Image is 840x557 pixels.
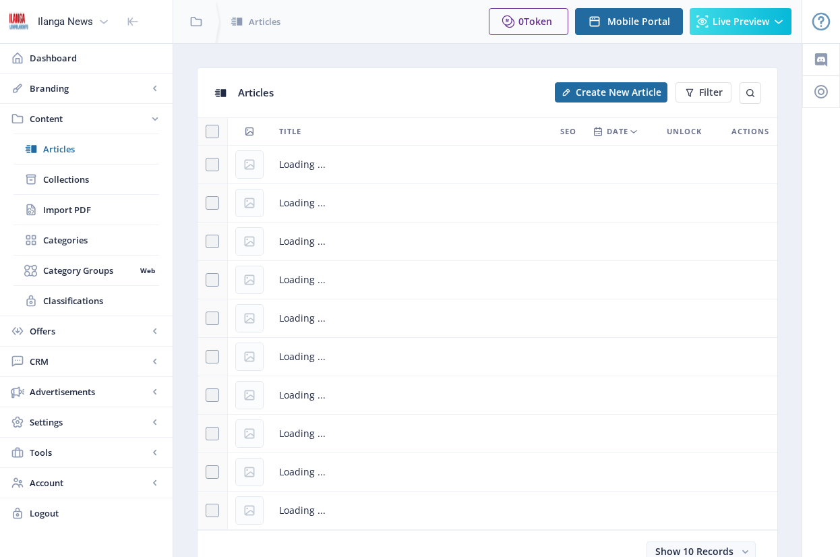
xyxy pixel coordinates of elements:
[30,112,148,125] span: Content
[30,506,162,520] span: Logout
[676,82,731,102] button: Filter
[699,87,723,98] span: Filter
[271,453,777,492] td: Loading ...
[43,294,159,307] span: Classifications
[13,165,159,194] a: Collections
[524,15,552,28] span: Token
[271,338,777,376] td: Loading ...
[30,324,148,338] span: Offers
[30,355,148,368] span: CRM
[238,86,274,99] span: Articles
[576,87,661,98] span: Create New Article
[607,123,628,140] span: Date
[38,7,93,36] div: Ilanga News
[271,376,777,415] td: Loading ...
[575,8,683,35] button: Mobile Portal
[271,261,777,299] td: Loading ...
[271,184,777,223] td: Loading ...
[8,11,30,32] img: 6e32966d-d278-493e-af78-9af65f0c2223.png
[30,385,148,399] span: Advertisements
[713,16,769,27] span: Live Preview
[13,134,159,164] a: Articles
[43,264,136,277] span: Category Groups
[136,264,159,277] nb-badge: Web
[249,15,280,28] span: Articles
[690,8,791,35] button: Live Preview
[13,195,159,225] a: Import PDF
[43,173,159,186] span: Collections
[489,8,568,35] button: 0Token
[43,233,159,247] span: Categories
[30,82,148,95] span: Branding
[271,223,777,261] td: Loading ...
[547,82,667,102] a: New page
[30,476,148,490] span: Account
[667,123,702,140] span: Unlock
[30,51,162,65] span: Dashboard
[271,299,777,338] td: Loading ...
[43,142,159,156] span: Articles
[731,123,769,140] span: Actions
[13,286,159,316] a: Classifications
[30,415,148,429] span: Settings
[271,415,777,453] td: Loading ...
[271,146,777,184] td: Loading ...
[13,256,159,285] a: Category GroupsWeb
[271,492,777,530] td: Loading ...
[607,16,670,27] span: Mobile Portal
[30,446,148,459] span: Tools
[555,82,667,102] button: Create New Article
[13,225,159,255] a: Categories
[560,123,576,140] span: SEO
[43,203,159,216] span: Import PDF
[279,123,301,140] span: Title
